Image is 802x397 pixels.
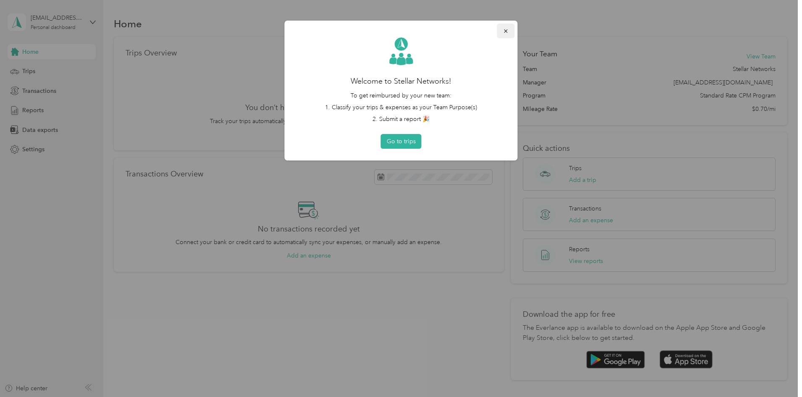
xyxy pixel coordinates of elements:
[296,91,506,100] p: To get reimbursed by your new team:
[296,103,506,112] li: 1. Classify your trips & expenses as your Team Purpose(s)
[296,115,506,124] li: 2. Submit a report 🎉
[296,76,506,87] h2: Welcome to Stellar Networks!
[381,134,422,149] button: Go to trips
[755,350,802,397] iframe: Everlance-gr Chat Button Frame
